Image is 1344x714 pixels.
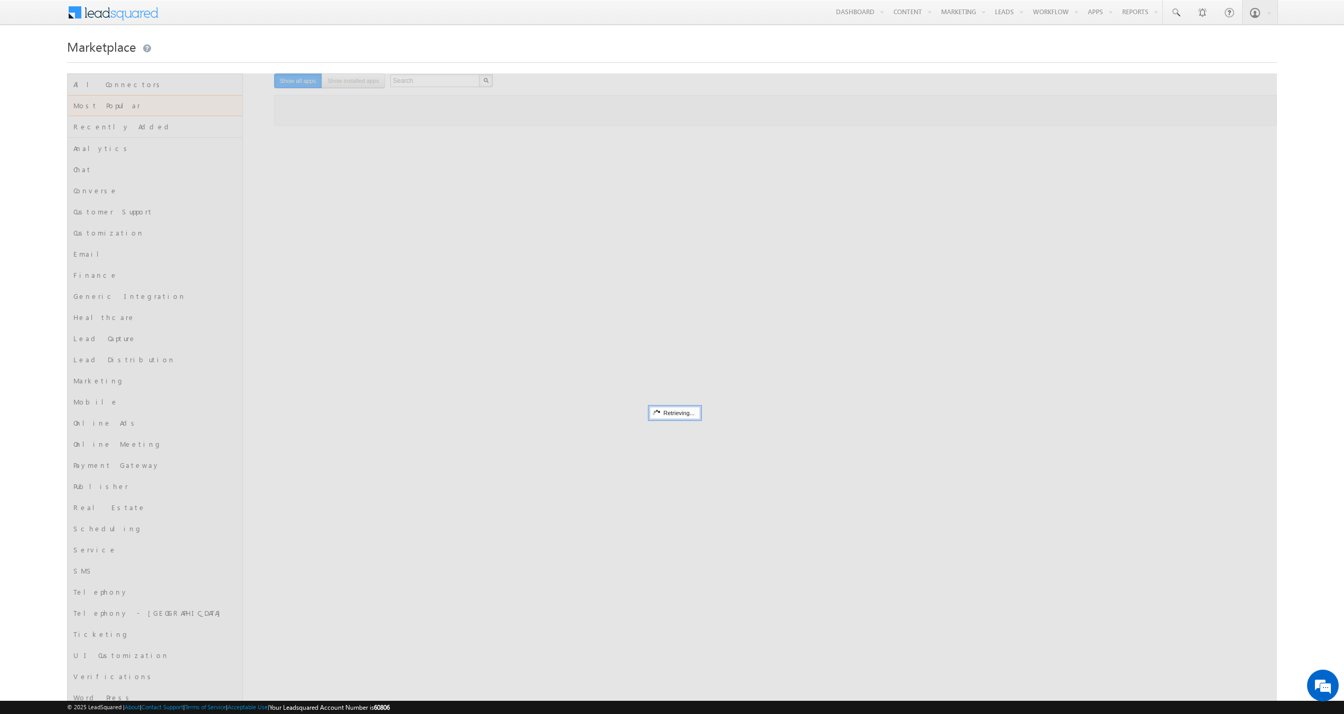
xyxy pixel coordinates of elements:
[374,703,390,711] span: 60806
[67,38,136,55] span: Marketplace
[67,702,390,712] span: © 2025 LeadSquared | | | | |
[650,407,700,419] div: Retrieving...
[269,703,390,711] span: Your Leadsquared Account Number is
[125,703,140,710] a: About
[142,703,183,710] a: Contact Support
[228,703,268,710] a: Acceptable Use
[185,703,226,710] a: Terms of Service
